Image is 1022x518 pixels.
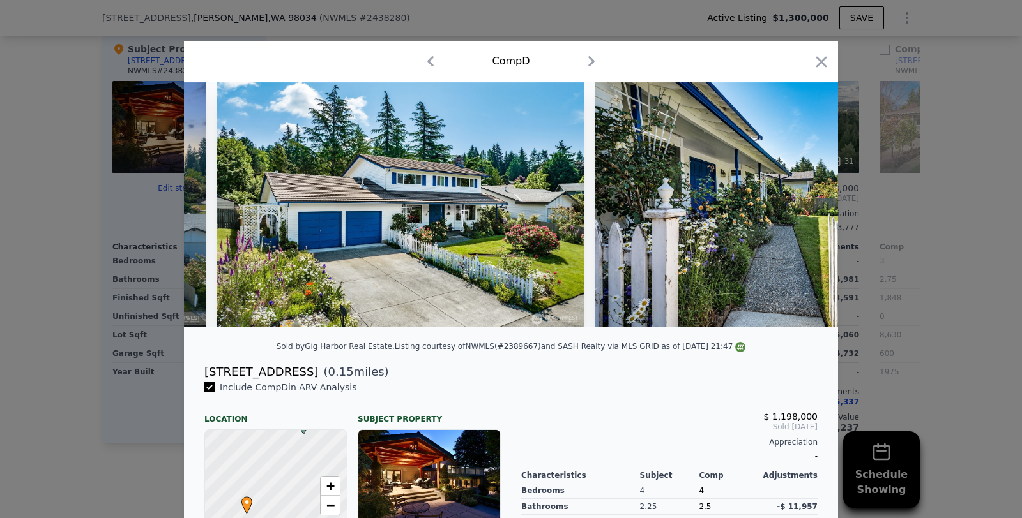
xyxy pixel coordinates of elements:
[521,470,640,480] div: Characteristics
[595,82,963,327] img: Property Img
[318,363,388,381] span: ( miles)
[640,483,699,499] div: 4
[763,411,818,422] span: $ 1,198,000
[699,470,758,480] div: Comp
[640,470,699,480] div: Subject
[321,477,340,496] a: Zoom in
[328,365,354,378] span: 0.15
[358,404,501,424] div: Subject Property
[521,483,640,499] div: Bedrooms
[492,54,530,69] div: Comp D
[758,470,818,480] div: Adjustments
[326,497,335,513] span: −
[204,404,347,424] div: Location
[204,363,318,381] div: [STREET_ADDRESS]
[395,342,746,351] div: Listing courtesy of NWMLS (#2389667) and SASH Realty via MLS GRID as of [DATE] 21:47
[217,82,584,327] img: Property Img
[326,478,335,494] span: +
[521,437,818,447] div: Appreciation
[238,496,246,504] div: •
[758,483,818,499] div: -
[238,492,256,512] span: •
[699,486,704,495] span: 4
[699,499,758,515] div: 2.5
[521,422,818,432] span: Sold [DATE]
[735,342,745,352] img: NWMLS Logo
[215,382,362,392] span: Include Comp D in ARV Analysis
[277,342,395,351] div: Sold by Gig Harbor Real Estate .
[521,499,640,515] div: Bathrooms
[321,496,340,515] a: Zoom out
[640,499,699,515] div: 2.25
[521,447,818,465] div: -
[777,502,818,511] span: -$ 11,957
